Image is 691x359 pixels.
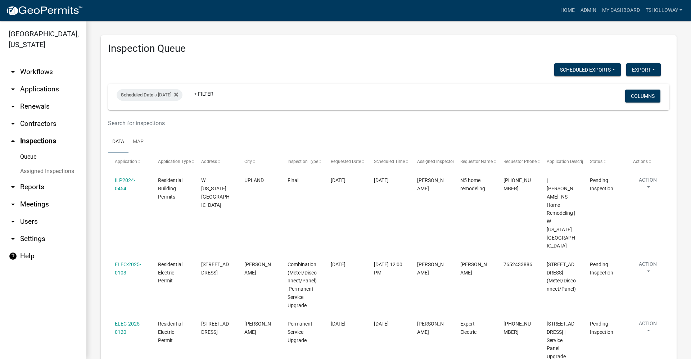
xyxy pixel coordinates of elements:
[108,116,574,131] input: Search for inspections
[503,262,532,267] span: 7652433886
[194,153,238,171] datatable-header-cell: Address
[374,159,405,164] span: Scheduled Time
[201,159,217,164] span: Address
[453,153,497,171] datatable-header-cell: Requestor Name
[460,321,477,335] span: Expert Electric
[503,177,531,191] span: 765-6602-1755
[460,262,487,276] span: Austin Billings
[244,159,252,164] span: City
[201,321,229,335] span: 2210 E BREEZEWOOD CT
[151,153,194,171] datatable-header-cell: Application Type
[128,131,148,154] a: Map
[547,262,576,292] span: 419 N MERIDIAN ST | Combination (Meter/Disconnect/Panel)
[288,321,312,343] span: Permanent Service Upgrade
[115,177,135,191] a: ILP2024-0454
[9,235,17,243] i: arrow_drop_down
[583,153,626,171] datatable-header-cell: Status
[417,159,454,164] span: Assigned Inspector
[633,320,663,338] button: Action
[288,262,317,308] span: Combination (Meter/Disconnect/Panel),Permanent Service Upgrade
[633,260,663,278] button: Action
[460,159,493,164] span: Requestor Name
[633,176,663,194] button: Action
[108,153,151,171] datatable-header-cell: Application
[547,177,575,249] span: | Cory Lee- NS Home Remodeling | W INDIANA AVE
[9,68,17,76] i: arrow_drop_down
[554,63,621,76] button: Scheduled Exports
[201,177,230,208] span: W INDIANA AVE
[9,137,17,145] i: arrow_drop_up
[367,153,410,171] datatable-header-cell: Scheduled Time
[590,321,613,335] span: Pending Inspection
[288,177,298,183] span: Final
[9,252,17,260] i: help
[9,119,17,128] i: arrow_drop_down
[578,4,599,17] a: Admin
[121,92,153,97] span: Scheduled Date
[281,153,324,171] datatable-header-cell: Inspection Type
[374,176,403,185] div: [DATE]
[201,262,229,276] span: 419 N MERIDIAN ST
[244,262,271,276] span: SWEETSER
[108,131,128,154] a: Data
[238,153,281,171] datatable-header-cell: City
[115,159,137,164] span: Application
[599,4,643,17] a: My Dashboard
[9,102,17,111] i: arrow_drop_down
[244,177,264,183] span: UPLAND
[590,177,613,191] span: Pending Inspection
[158,262,182,284] span: Residential Electric Permit
[9,183,17,191] i: arrow_drop_down
[590,159,602,164] span: Status
[417,262,444,276] span: Randy Berryhill
[410,153,453,171] datatable-header-cell: Assigned Inspector
[417,321,444,335] span: Randy Berryhill
[626,63,661,76] button: Export
[244,321,271,335] span: MARION
[540,153,583,171] datatable-header-cell: Application Description
[503,159,537,164] span: Requestor Phone
[158,177,182,200] span: Residential Building Permits
[557,4,578,17] a: Home
[324,153,367,171] datatable-header-cell: Requested Date
[331,159,361,164] span: Requested Date
[108,42,669,55] h3: Inspection Queue
[158,159,191,164] span: Application Type
[188,87,219,100] a: + Filter
[331,177,345,183] span: 10/10/2025
[374,260,403,277] div: [DATE] 12:00 PM
[9,85,17,94] i: arrow_drop_down
[633,159,648,164] span: Actions
[115,262,141,276] a: ELEC-2025-0103
[331,262,345,267] span: 10/15/2025
[374,320,403,328] div: [DATE]
[117,89,182,101] div: is [DATE]
[547,159,592,164] span: Application Description
[417,177,444,191] span: Randy Berryhill
[460,177,485,191] span: N5 home remodeling
[497,153,540,171] datatable-header-cell: Requestor Phone
[625,90,660,103] button: Columns
[331,321,345,327] span: 10/13/2025
[626,153,669,171] datatable-header-cell: Actions
[9,217,17,226] i: arrow_drop_down
[288,159,318,164] span: Inspection Type
[643,4,685,17] a: tsholloway
[590,262,613,276] span: Pending Inspection
[115,321,141,335] a: ELEC-2025-0120
[9,200,17,209] i: arrow_drop_down
[503,321,531,335] span: 765-664-6642
[158,321,182,343] span: Residential Electric Permit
